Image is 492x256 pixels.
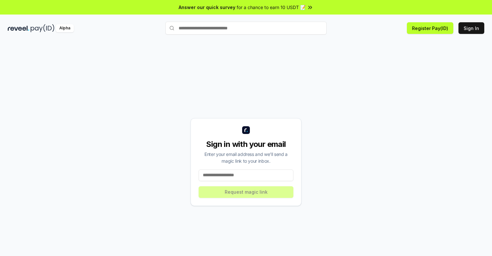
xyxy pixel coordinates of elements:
div: Sign in with your email [199,139,293,149]
img: reveel_dark [8,24,29,32]
div: Alpha [56,24,74,32]
button: Register Pay(ID) [407,22,453,34]
img: logo_small [242,126,250,134]
img: pay_id [31,24,54,32]
div: Enter your email address and we’ll send a magic link to your inbox. [199,151,293,164]
button: Sign In [458,22,484,34]
span: Answer our quick survey [179,4,235,11]
span: for a chance to earn 10 USDT 📝 [237,4,306,11]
